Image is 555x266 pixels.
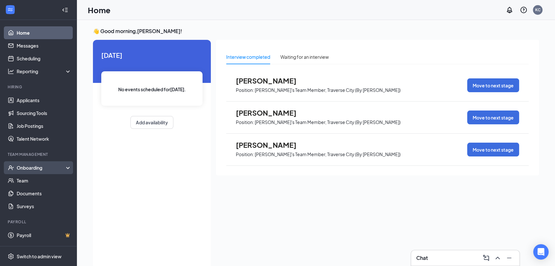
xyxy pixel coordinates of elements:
div: Switch to admin view [17,253,62,260]
a: Messages [17,39,71,52]
svg: UserCheck [8,164,14,171]
a: Talent Network [17,132,71,145]
svg: Analysis [8,68,14,75]
svg: Collapse [62,7,68,13]
a: Sourcing Tools [17,107,71,120]
button: Move to next stage [467,78,519,92]
a: Job Postings [17,120,71,132]
span: No events scheduled for [DATE] . [118,86,186,93]
a: Applicants [17,94,71,107]
p: [PERSON_NAME]'s Team Member, Traverse City (By [PERSON_NAME]) [255,87,401,93]
button: Add availability [130,116,173,129]
svg: Minimize [505,254,513,262]
button: Move to next stage [467,111,519,124]
svg: ComposeMessage [482,254,490,262]
div: Onboarding [17,164,66,171]
div: Hiring [8,84,70,90]
div: Payroll [8,219,70,225]
svg: Settings [8,253,14,260]
div: Interview completed [226,53,270,60]
div: Reporting [17,68,72,75]
a: PayrollCrown [17,229,71,242]
p: Position: [236,151,254,157]
p: [PERSON_NAME]'s Team Member, Traverse City (By [PERSON_NAME]) [255,151,401,157]
a: Team [17,174,71,187]
div: KC [535,7,541,13]
h1: Home [88,4,111,15]
div: Waiting for an interview [280,53,329,60]
svg: Notifications [506,6,513,14]
a: Scheduling [17,52,71,65]
div: Team Management [8,152,70,157]
span: [PERSON_NAME] [236,109,306,117]
span: [DATE] [101,50,203,60]
div: Open Intercom Messenger [533,244,549,260]
a: Surveys [17,200,71,213]
svg: WorkstreamLogo [7,6,13,13]
h3: 👋 Good morning, [PERSON_NAME] ! [93,28,539,35]
p: Position: [236,87,254,93]
h3: Chat [416,254,428,262]
a: Home [17,26,71,39]
button: Minimize [504,253,514,263]
span: [PERSON_NAME] [236,141,306,149]
button: Move to next stage [467,143,519,156]
p: [PERSON_NAME]'s Team Member, Traverse City (By [PERSON_NAME]) [255,119,401,125]
a: Documents [17,187,71,200]
svg: ChevronUp [494,254,501,262]
span: [PERSON_NAME] [236,76,306,85]
svg: QuestionInfo [520,6,527,14]
button: ChevronUp [493,253,503,263]
p: Position: [236,119,254,125]
button: ComposeMessage [481,253,491,263]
